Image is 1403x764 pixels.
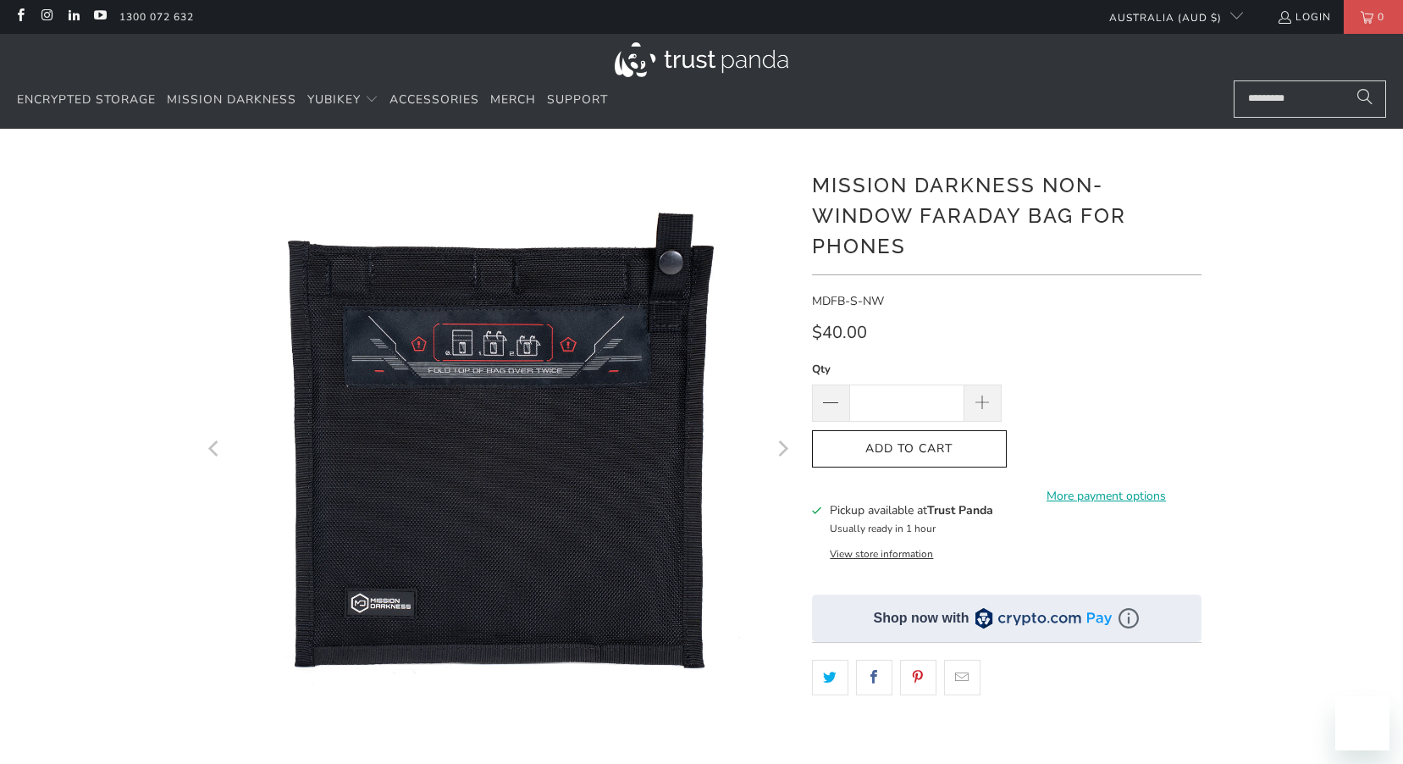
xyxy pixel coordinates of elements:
span: YubiKey [307,91,361,108]
span: Mission Darkness [167,91,296,108]
a: Trust Panda Australia on Instagram [39,10,53,24]
a: Mission Darkness Non-Window Faraday Bag for Phones [202,154,795,747]
a: Share this on Facebook [856,660,892,695]
button: Search [1344,80,1386,118]
span: $40.00 [812,321,867,344]
a: Accessories [389,80,479,120]
a: Share this on Twitter [812,660,848,695]
a: Trust Panda Australia on LinkedIn [66,10,80,24]
a: Share this on Pinterest [900,660,936,695]
a: Merch [490,80,536,120]
button: Add to Cart [812,430,1007,468]
a: Login [1277,8,1331,26]
button: Previous [202,154,229,747]
summary: YubiKey [307,80,378,120]
a: Encrypted Storage [17,80,156,120]
h3: Pickup available at [830,501,993,519]
nav: Translation missing: en.navigation.header.main_nav [17,80,608,120]
iframe: Button to launch messaging window [1335,696,1389,750]
a: Trust Panda Australia on YouTube [92,10,107,24]
button: Next [769,154,796,747]
span: Merch [490,91,536,108]
a: Support [547,80,608,120]
a: Mission Darkness [167,80,296,120]
span: Accessories [389,91,479,108]
input: Search... [1234,80,1386,118]
small: Usually ready in 1 hour [830,522,936,535]
div: Shop now with [874,609,969,628]
span: MDFB-S-NW [812,293,884,309]
a: Trust Panda Australia on Facebook [13,10,27,24]
h1: Mission Darkness Non-Window Faraday Bag for Phones [812,167,1201,262]
a: Email this to a friend [944,660,980,695]
a: More payment options [1012,487,1201,506]
a: 1300 072 632 [119,8,194,26]
span: Support [547,91,608,108]
label: Qty [812,360,1002,379]
span: Encrypted Storage [17,91,156,108]
button: View store information [830,547,933,561]
span: Add to Cart [830,442,989,457]
img: Trust Panda Australia [615,42,788,77]
b: Trust Panda [927,502,993,518]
